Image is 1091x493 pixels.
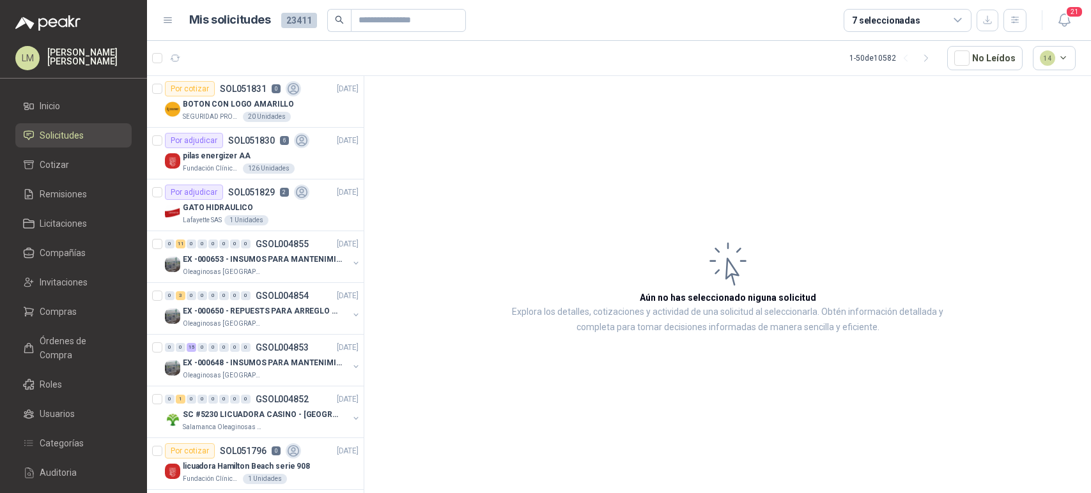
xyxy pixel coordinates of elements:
[183,319,263,329] p: Oleaginosas [GEOGRAPHIC_DATA][PERSON_NAME]
[165,395,174,404] div: 0
[208,291,218,300] div: 0
[147,179,364,231] a: Por adjudicarSOL0518292[DATE] Company LogoGATO HIDRAULICOLafayette SAS1 Unidades
[197,239,207,248] div: 0
[40,466,77,480] span: Auditoria
[256,395,309,404] p: GSOL004852
[219,395,229,404] div: 0
[40,187,87,201] span: Remisiones
[40,377,62,391] span: Roles
[1065,6,1083,18] span: 21
[187,343,196,352] div: 15
[40,305,77,319] span: Compras
[40,407,75,421] span: Usuarios
[15,241,132,265] a: Compañías
[220,446,267,455] p: SOL051796
[183,150,251,162] p: pilas energizer AA
[492,305,963,335] p: Explora los detalles, cotizaciones y actividad de una solicitud al seleccionarla. Obtén informaci...
[256,291,309,300] p: GSOL004854
[40,216,87,231] span: Licitaciones
[281,13,317,28] span: 23411
[187,239,196,248] div: 0
[165,343,174,352] div: 0
[187,395,196,404] div: 0
[40,158,69,172] span: Cotizar
[220,84,267,93] p: SOL051831
[15,270,132,294] a: Invitaciones
[208,395,218,404] div: 0
[40,334,120,362] span: Órdenes de Compra
[947,46,1023,70] button: No Leídos
[241,239,251,248] div: 0
[165,340,361,381] a: 0 0 15 0 0 0 0 0 GSOL004853[DATE] Company LogoEX -000648 - INSUMOS PARA MANTENIMIENITO MECANICOOl...
[219,239,229,248] div: 0
[176,291,185,300] div: 3
[640,291,816,305] h3: Aún no has seleccionado niguna solicitud
[165,308,180,324] img: Company Logo
[147,76,364,128] a: Por cotizarSOL0518310[DATE] Company LogoBOTON CON LOGO AMARILLOSEGURIDAD PROVISER LTDA20 Unidades
[176,239,185,248] div: 11
[165,464,180,479] img: Company Logo
[337,83,359,95] p: [DATE]
[241,395,251,404] div: 0
[15,46,40,70] div: LM
[337,238,359,250] p: [DATE]
[40,436,84,450] span: Categorías
[852,13,920,27] div: 7 seleccionadas
[230,343,240,352] div: 0
[176,343,185,352] div: 0
[197,343,207,352] div: 0
[197,291,207,300] div: 0
[15,94,132,118] a: Inicio
[165,185,223,200] div: Por adjudicar
[165,360,180,375] img: Company Logo
[15,460,132,485] a: Auditoria
[165,236,361,277] a: 0 11 0 0 0 0 0 0 GSOL004855[DATE] Company LogoEX -000653 - INSUMOS PARA MANTENIMIENTO A CADENASOl...
[147,128,364,179] a: Por adjudicarSOL0518306[DATE] Company Logopilas energizer AAFundación Clínica Shaio126 Unidades
[228,136,275,145] p: SOL051830
[183,305,342,317] p: EX -000650 - REPUESTS PARA ARREGLO BOMBA DE PLANTA
[183,460,310,473] p: licuadora Hamilton Beach serie 908
[147,438,364,490] a: Por cotizarSOL0517960[DATE] Company Logolicuadora Hamilton Beach serie 908Fundación Clínica Shaio...
[337,186,359,199] p: [DATE]
[280,188,289,197] p: 2
[189,11,271,29] h1: Mis solicitudes
[183,202,253,214] p: GATO HIDRAULICO
[337,290,359,302] p: [DATE]
[335,15,344,24] span: search
[228,188,275,197] p: SOL051829
[183,357,342,369] p: EX -000648 - INSUMOS PARA MANTENIMIENITO MECANICO
[256,343,309,352] p: GSOL004853
[183,215,222,225] p: Lafayette SAS
[230,291,240,300] div: 0
[15,211,132,236] a: Licitaciones
[183,163,240,174] p: Fundación Clínica Shaio
[1033,46,1076,70] button: 14
[15,300,132,324] a: Compras
[337,342,359,354] p: [DATE]
[176,395,185,404] div: 1
[15,372,132,397] a: Roles
[47,48,132,66] p: [PERSON_NAME] [PERSON_NAME]
[183,112,240,122] p: SEGURIDAD PROVISER LTDA
[219,343,229,352] div: 0
[183,409,342,421] p: SC #5230 LICUADORA CASINO - [GEOGRAPHIC_DATA]
[165,288,361,329] a: 0 3 0 0 0 0 0 0 GSOL004854[DATE] Company LogoEX -000650 - REPUESTS PARA ARREGLO BOMBA DE PLANTAOl...
[183,98,294,110] p: BOTON CON LOGO AMARILLO
[243,112,291,122] div: 20 Unidades
[272,446,281,455] p: 0
[183,474,240,484] p: Fundación Clínica Shaio
[183,267,263,277] p: Oleaginosas [GEOGRAPHIC_DATA][PERSON_NAME]
[280,136,289,145] p: 6
[272,84,281,93] p: 0
[183,254,342,266] p: EX -000653 - INSUMOS PARA MANTENIMIENTO A CADENAS
[337,393,359,406] p: [DATE]
[224,215,268,225] div: 1 Unidades
[230,395,240,404] div: 0
[15,431,132,455] a: Categorías
[208,343,218,352] div: 0
[241,291,251,300] div: 0
[165,81,215,96] div: Por cotizar
[165,205,180,220] img: Company Logo
[1053,9,1076,32] button: 21
[165,443,215,459] div: Por cotizar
